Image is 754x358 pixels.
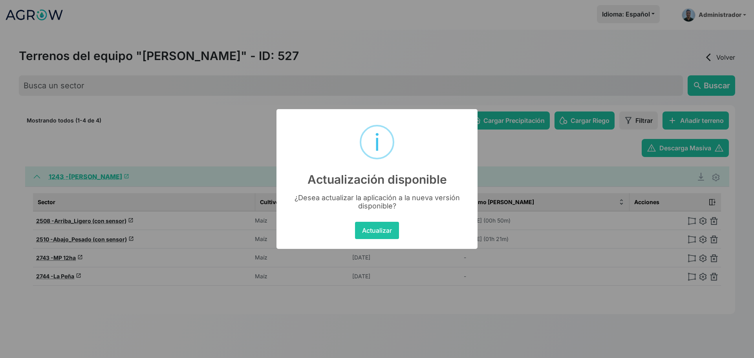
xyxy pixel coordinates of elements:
img: edit [712,174,720,181]
h2: Actualización disponible [276,163,478,186]
button: Actualizar [355,222,399,239]
a: Descargar Recomendación de Riego en PDF [693,173,709,181]
div: i [374,126,380,158]
div: ¿Desea actualizar la aplicación a la nueva versión disponible? [276,186,478,212]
